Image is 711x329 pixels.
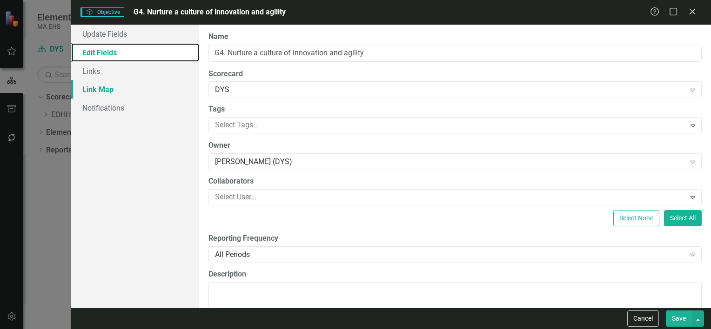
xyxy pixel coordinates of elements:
[71,25,199,43] a: Update Fields
[71,80,199,99] a: Link Map
[215,249,685,260] div: All Periods
[208,69,702,79] label: Scorecard
[80,7,124,17] span: Objective
[134,7,286,16] span: G4. Nurture a culture of innovation and agility
[215,157,685,167] div: [PERSON_NAME] (DYS)
[627,310,659,327] button: Cancel
[613,210,659,226] button: Select None
[215,85,685,95] div: DYS
[208,140,702,151] label: Owner
[208,233,702,244] label: Reporting Frequency
[208,176,702,187] label: Collaborators
[71,62,199,80] a: Links
[664,210,702,226] button: Select All
[208,104,702,115] label: Tags
[71,43,199,62] a: Edit Fields
[208,269,702,280] label: Description
[71,99,199,117] a: Notifications
[666,310,692,327] button: Save
[208,32,702,42] label: Name
[208,45,702,62] input: Objective Name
